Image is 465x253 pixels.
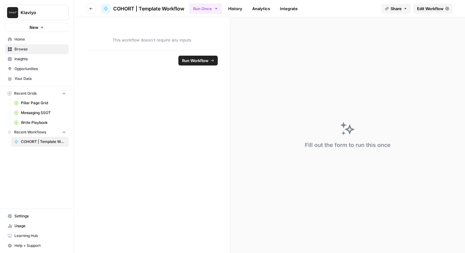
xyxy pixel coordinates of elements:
span: Usage [14,223,66,229]
a: Opportunities [5,64,69,74]
a: Home [5,34,69,44]
a: Usage [5,221,69,231]
span: Write Playbook [21,120,66,125]
span: COHORT | Template Workflow [21,139,66,144]
a: Your Data [5,74,69,84]
button: Help + Support [5,241,69,251]
a: Analytics [248,4,274,14]
span: Learning Hub [14,233,66,239]
span: Settings [14,213,66,219]
a: Settings [5,211,69,221]
a: Learning Hub [5,231,69,241]
button: Run Workflow [178,56,218,65]
a: COHORT | Template Workflow [101,4,184,14]
button: Share [381,4,411,14]
span: This workflow doesn't require any inputs [86,37,218,43]
a: Browse [5,44,69,54]
span: Your Data [14,76,66,81]
span: Home [14,37,66,42]
span: Messaging SSOT [21,110,66,116]
span: Share [391,6,402,12]
span: Edit Workflow [417,6,443,12]
a: Pillar Page Grid [11,98,69,108]
span: Opportunities [14,66,66,72]
a: Edit Workflow [413,4,453,14]
button: Recent Workflows [5,128,69,137]
span: COHORT | Template Workflow [113,5,184,12]
span: Run Workflow [182,57,209,64]
a: COHORT | Template Workflow [11,137,69,147]
button: Run Once [189,3,222,14]
span: Recent Workflows [14,129,46,135]
span: Insights [14,56,66,62]
span: Pillar Page Grid [21,100,66,106]
button: New [5,23,69,32]
span: New [30,24,38,30]
img: Klaviyo Logo [7,7,18,18]
span: Browse [14,46,66,52]
button: Workspace: Klaviyo [5,5,69,20]
div: Fill out the form to run this once [305,141,391,149]
span: Klaviyo [21,10,58,16]
a: Messaging SSOT [11,108,69,118]
a: History [225,4,246,14]
a: Integrate [276,4,301,14]
button: Recent Grids [5,89,69,98]
a: Write Playbook [11,118,69,128]
a: Insights [5,54,69,64]
span: Help + Support [14,243,66,248]
span: Recent Grids [14,91,37,96]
